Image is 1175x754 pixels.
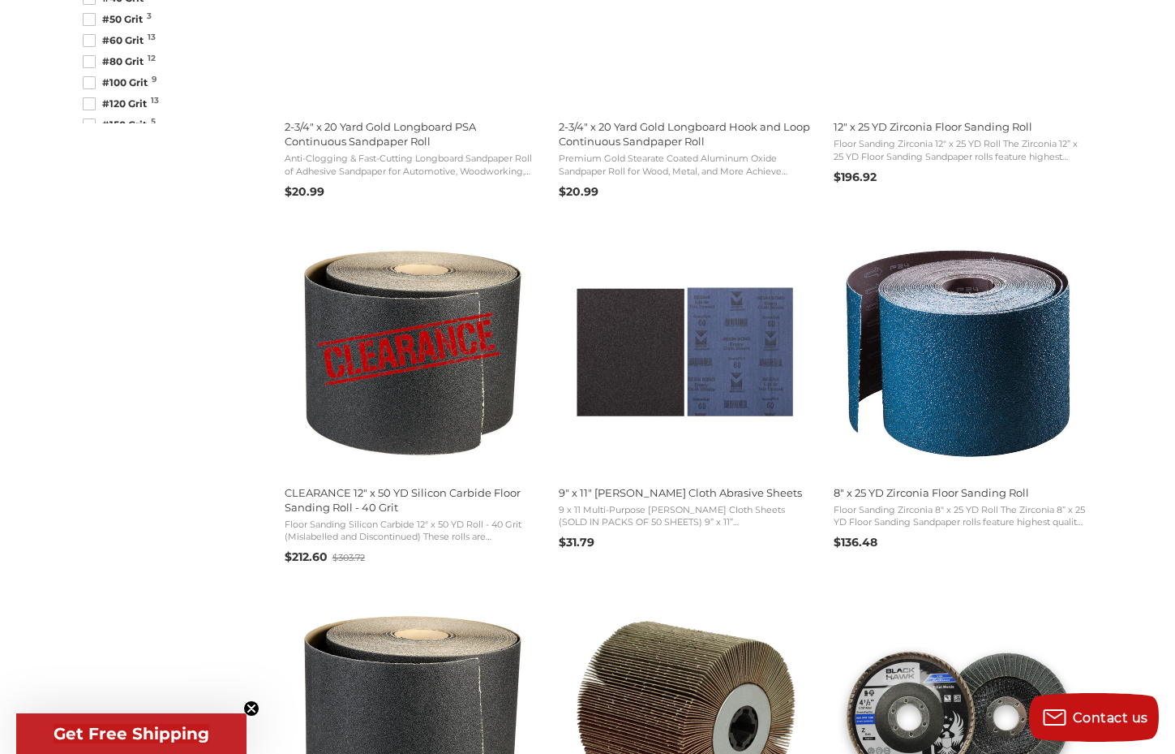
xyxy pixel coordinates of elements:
span: 5 [151,118,156,126]
span: #80 Grit [83,54,148,69]
span: Floor Sanding Silicon Carbide 12" x 50 YD Roll - 40 Grit (Mislabelled and Discontinued) These rol... [285,519,538,544]
span: $31.79 [559,535,594,549]
a: CLEARANCE 12 [282,230,540,571]
span: Contact us [1073,710,1148,726]
span: $20.99 [285,184,324,199]
span: $136.48 [834,535,877,549]
div: Get Free ShippingClose teaser [16,713,247,754]
span: Anti-Clogging & Fast-Cutting Longboard Sandpaper Roll of Adhesive Sandpaper for Automotive, Woodw... [285,153,538,178]
img: 9" x 11" Emery Cloth Sheets [564,230,807,473]
span: $20.99 [559,184,598,199]
span: Get Free Shipping [54,724,209,743]
span: 9" x 11" [PERSON_NAME] Cloth Abrasive Sheets [559,485,812,500]
a: 9 [556,230,814,556]
span: 9 x 11 Multi-Purpose [PERSON_NAME] Cloth Sheets (SOLD IN PACKS OF 50 SHEETS) 9” x 11” [PERSON_NAM... [559,504,812,529]
span: 8" x 25 YD Zirconia Floor Sanding Roll [834,485,1087,500]
span: #50 Grit [83,12,148,27]
span: Floor Sanding Zirconia 8" x 25 YD Roll The Zirconia 8” x 25 YD Floor Sanding Sandpaper rolls feat... [834,504,1087,529]
span: CLEARANCE 12" x 50 YD Silicon Carbide Floor Sanding Roll - 40 Grit [285,485,538,515]
span: #150 Grit [83,118,152,132]
span: 3 [147,12,152,20]
span: $212.60 [285,549,328,564]
span: #100 Grit [83,75,152,90]
img: CLEARANCE 12" x 50 YD Silicon Carbide Floor Sanding Roll - 40 Grit [289,230,533,473]
span: 12" x 25 YD Zirconia Floor Sanding Roll [834,119,1087,134]
span: 13 [151,97,159,105]
img: Zirconia 8" x 25 YD Floor Sanding Roll [838,230,1083,473]
span: 12 [148,54,156,62]
span: $303.72 [332,552,365,563]
span: 2-3/4" x 20 Yard Gold Longboard PSA Continuous Sandpaper Roll [285,119,538,149]
a: 8 [831,230,1089,556]
button: Contact us [1029,693,1159,742]
span: $196.92 [834,170,877,184]
button: Close teaser [243,700,259,717]
span: #60 Grit [83,33,148,48]
span: Floor Sanding Zirconia 12" x 25 YD Roll The Zirconia 12” x 25 YD Floor Sanding Sandpaper rolls fe... [834,138,1087,163]
span: 2-3/4" x 20 Yard Gold Longboard Hook and Loop Continuous Sandpaper Roll [559,119,812,149]
span: 9 [152,75,157,84]
span: 13 [148,33,156,41]
span: Premium Gold Stearate Coated Aluminum Oxide Sandpaper Roll for Wood, Metal, and More Achieve prec... [559,153,812,178]
span: #120 Grit [83,97,152,111]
